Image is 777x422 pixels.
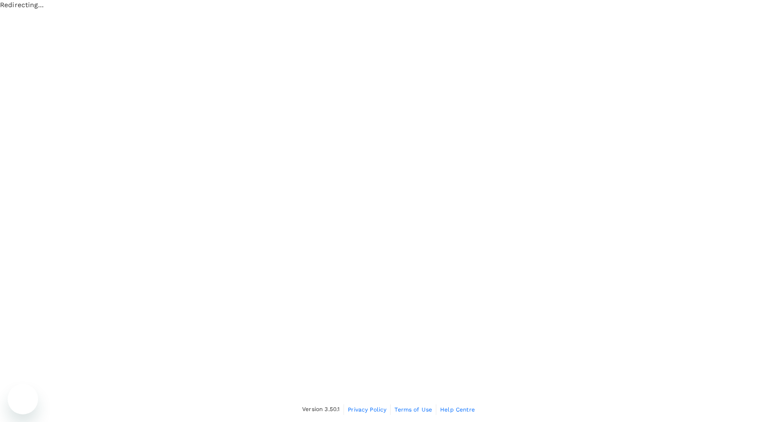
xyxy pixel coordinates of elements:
a: Privacy Policy [348,404,386,415]
span: Version 3.50.1 [302,405,340,414]
span: Help Centre [440,406,475,413]
a: Help Centre [440,404,475,415]
span: Terms of Use [394,406,432,413]
iframe: Button to launch messaging window [8,384,38,414]
a: Terms of Use [394,404,432,415]
span: Privacy Policy [348,406,386,413]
